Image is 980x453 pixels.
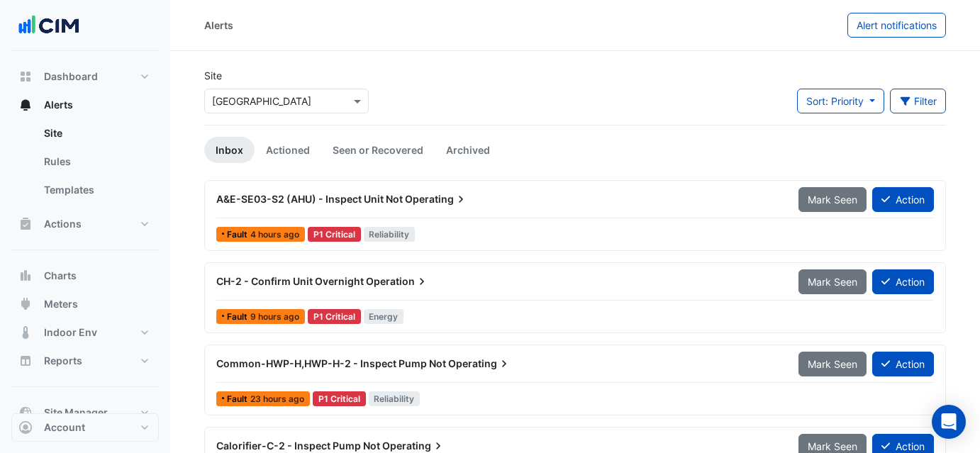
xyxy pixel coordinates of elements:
[11,290,159,318] button: Meters
[11,91,159,119] button: Alerts
[308,227,361,242] div: P1 Critical
[250,311,299,322] span: Wed 27-Aug-2025 00:00 IST
[204,18,233,33] div: Alerts
[216,193,403,205] span: A&E-SE03-S2 (AHU) - Inspect Unit Not
[44,217,82,231] span: Actions
[18,217,33,231] app-icon: Actions
[313,391,366,406] div: P1 Critical
[11,413,159,442] button: Account
[216,440,380,452] span: Calorifier-C-2 - Inspect Pump Not
[435,137,501,163] a: Archived
[872,352,934,376] button: Action
[44,325,97,340] span: Indoor Env
[227,313,250,321] span: Fault
[18,98,33,112] app-icon: Alerts
[44,69,98,84] span: Dashboard
[11,119,159,210] div: Alerts
[44,269,77,283] span: Charts
[44,406,108,420] span: Site Manager
[227,230,250,239] span: Fault
[204,68,222,83] label: Site
[808,440,857,452] span: Mark Seen
[808,358,857,370] span: Mark Seen
[847,13,946,38] button: Alert notifications
[250,229,299,240] span: Wed 27-Aug-2025 05:15 IST
[798,352,867,376] button: Mark Seen
[448,357,511,371] span: Operating
[857,19,937,31] span: Alert notifications
[44,297,78,311] span: Meters
[798,187,867,212] button: Mark Seen
[44,354,82,368] span: Reports
[33,176,159,204] a: Templates
[890,89,947,113] button: Filter
[18,69,33,84] app-icon: Dashboard
[216,357,446,369] span: Common-HWP-H,HWP-H-2 - Inspect Pump Not
[932,405,966,439] div: Open Intercom Messenger
[308,309,361,324] div: P1 Critical
[382,439,445,453] span: Operating
[18,297,33,311] app-icon: Meters
[321,137,435,163] a: Seen or Recovered
[11,262,159,290] button: Charts
[797,89,884,113] button: Sort: Priority
[227,395,250,403] span: Fault
[364,309,404,324] span: Energy
[11,318,159,347] button: Indoor Env
[798,269,867,294] button: Mark Seen
[44,420,85,435] span: Account
[11,347,159,375] button: Reports
[11,398,159,427] button: Site Manager
[204,137,255,163] a: Inbox
[18,325,33,340] app-icon: Indoor Env
[872,187,934,212] button: Action
[44,98,73,112] span: Alerts
[11,62,159,91] button: Dashboard
[11,210,159,238] button: Actions
[250,393,304,404] span: Tue 26-Aug-2025 09:45 IST
[18,269,33,283] app-icon: Charts
[808,276,857,288] span: Mark Seen
[33,147,159,176] a: Rules
[18,406,33,420] app-icon: Site Manager
[33,119,159,147] a: Site
[806,95,864,107] span: Sort: Priority
[364,227,416,242] span: Reliability
[18,354,33,368] app-icon: Reports
[216,275,364,287] span: CH-2 - Confirm Unit Overnight
[872,269,934,294] button: Action
[17,11,81,40] img: Company Logo
[369,391,421,406] span: Reliability
[255,137,321,163] a: Actioned
[366,274,429,289] span: Operation
[405,192,468,206] span: Operating
[808,194,857,206] span: Mark Seen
